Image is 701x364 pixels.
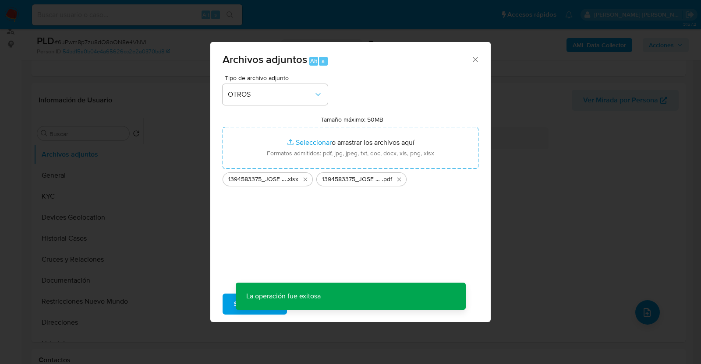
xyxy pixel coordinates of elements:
[287,175,298,184] span: .xlsx
[471,55,479,63] button: Cerrar
[223,169,478,186] ul: Archivos seleccionados
[228,90,314,99] span: OTROS
[225,75,330,81] span: Tipo de archivo adjunto
[223,52,307,67] span: Archivos adjuntos
[394,174,404,185] button: Eliminar 1394583375_JOSE VERA_AGO2025.pdf
[322,57,325,65] span: a
[310,57,317,65] span: Alt
[236,283,331,310] p: La operación fue exitosa
[321,115,383,123] label: Tamaño máximo: 50MB
[302,294,330,314] span: Cancelar
[228,175,287,184] span: 1394583375_JOSE VERA_AGO2025
[223,294,287,315] button: Subir archivo
[322,175,382,184] span: 1394583375_JOSE VERA_AGO2025
[234,294,276,314] span: Subir archivo
[382,175,392,184] span: .pdf
[223,84,328,105] button: OTROS
[300,174,311,185] button: Eliminar 1394583375_JOSE VERA_AGO2025.xlsx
